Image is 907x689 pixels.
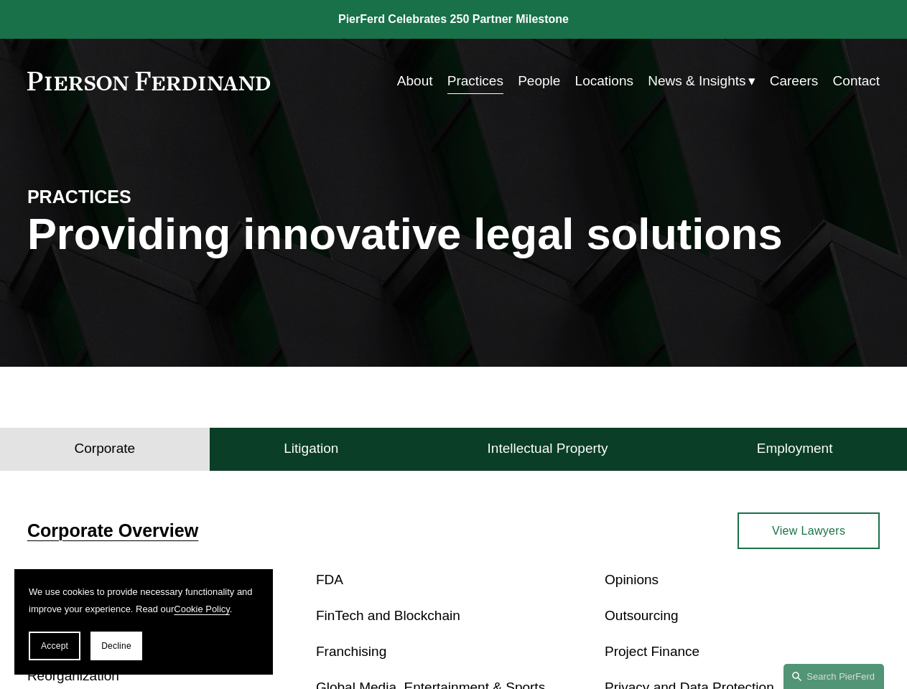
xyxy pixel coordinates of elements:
a: Practices [447,67,503,95]
h4: PRACTICES [27,186,241,209]
section: Cookie banner [14,569,273,675]
a: Project Finance [605,644,699,659]
a: folder dropdown [648,67,755,95]
span: News & Insights [648,69,745,93]
a: Opinions [605,572,659,587]
a: Cookie Policy [174,604,230,614]
a: Franchising [316,644,386,659]
a: Bankruptcy, Financial Restructuring, and Reorganization [27,644,272,683]
button: Accept [29,632,80,660]
button: Decline [90,632,142,660]
a: Locations [575,67,633,95]
h4: Employment [757,440,833,457]
a: Corporate Overview [27,520,198,540]
h4: Intellectual Property [488,440,608,457]
h1: Providing innovative legal solutions [27,209,880,259]
p: We use cookies to provide necessary functionality and improve your experience. Read our . [29,583,259,617]
a: Contact [833,67,880,95]
a: People [518,67,560,95]
a: Careers [770,67,819,95]
a: View Lawyers [738,512,880,549]
h4: Litigation [284,440,338,457]
a: Search this site [783,664,884,689]
a: About [397,67,433,95]
a: FDA [316,572,343,587]
a: FinTech and Blockchain [316,608,460,623]
a: Outsourcing [605,608,679,623]
span: Decline [101,641,131,651]
h4: Corporate [75,440,136,457]
span: Accept [41,641,68,651]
